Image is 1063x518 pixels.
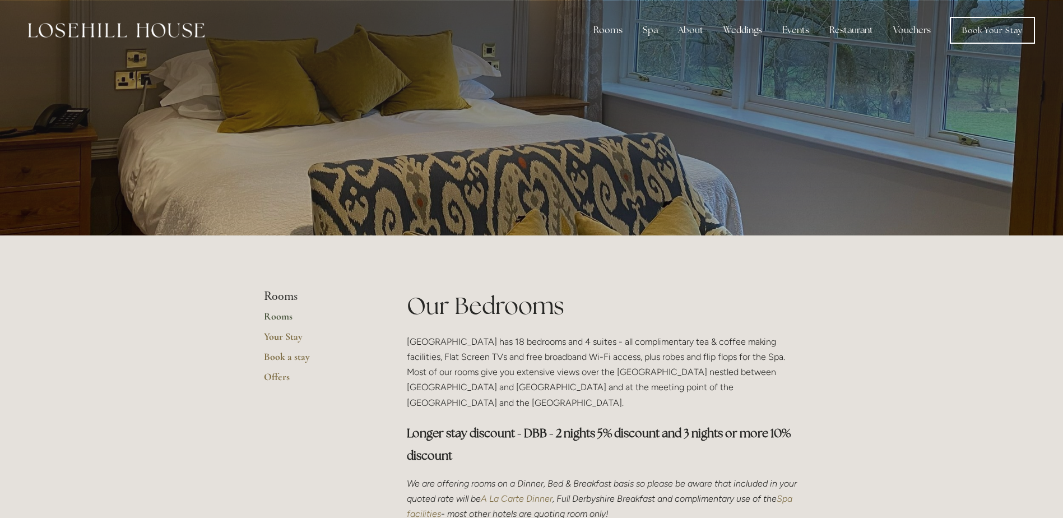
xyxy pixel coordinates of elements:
a: Book a stay [264,350,371,371]
a: A La Carte Dinner [481,493,553,504]
a: Your Stay [264,330,371,350]
div: Events [773,19,818,41]
div: Weddings [714,19,771,41]
div: Rooms [584,19,632,41]
strong: Longer stay discount - DBB - 2 nights 5% discount and 3 nights or more 10% discount [407,425,793,463]
a: Vouchers [884,19,940,41]
h1: Our Bedrooms [407,289,800,322]
p: [GEOGRAPHIC_DATA] has 18 bedrooms and 4 suites - all complimentary tea & coffee making facilities... [407,334,800,410]
li: Rooms [264,289,371,304]
div: Restaurant [820,19,882,41]
a: Rooms [264,310,371,330]
em: We are offering rooms on a Dinner, Bed & Breakfast basis so please be aware that included in your... [407,478,799,504]
a: Offers [264,371,371,391]
a: Book Your Stay [950,17,1035,44]
div: Spa [634,19,667,41]
em: , Full Derbyshire Breakfast and complimentary use of the [553,493,777,504]
div: About [669,19,712,41]
img: Losehill House [28,23,205,38]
